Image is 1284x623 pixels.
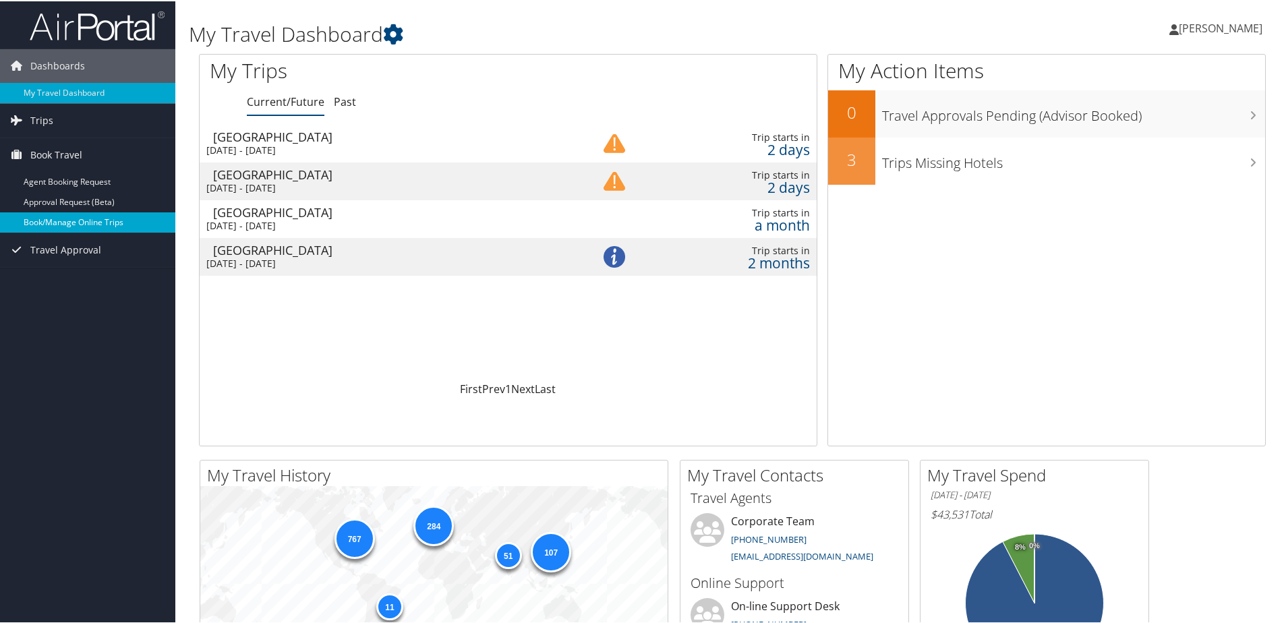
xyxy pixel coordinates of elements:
a: [EMAIL_ADDRESS][DOMAIN_NAME] [731,549,873,561]
div: [GEOGRAPHIC_DATA] [213,129,565,142]
div: 11 [376,592,403,619]
span: Book Travel [30,137,82,171]
a: [PHONE_NUMBER] [731,532,807,544]
a: Prev [482,380,505,395]
tspan: 8% [1015,542,1026,550]
span: Dashboards [30,48,85,82]
span: Travel Approval [30,232,101,266]
div: 2 days [662,142,809,154]
img: alert-flat-solid-caution.png [604,169,625,191]
div: [DATE] - [DATE] [206,181,558,193]
div: [GEOGRAPHIC_DATA] [213,167,565,179]
img: airportal-logo.png [30,9,165,40]
h1: My Travel Dashboard [189,19,914,47]
li: Corporate Team [684,512,905,567]
h3: Trips Missing Hotels [882,146,1265,171]
div: a month [662,218,809,230]
a: 1 [505,380,511,395]
div: [DATE] - [DATE] [206,256,558,268]
span: [PERSON_NAME] [1179,20,1262,34]
a: [PERSON_NAME] [1169,7,1276,47]
h3: Travel Agents [691,487,898,506]
div: Trip starts in [662,206,809,218]
a: Current/Future [247,93,324,108]
h2: My Travel Contacts [687,463,908,485]
div: [GEOGRAPHIC_DATA] [213,243,565,255]
div: 51 [494,540,521,567]
h1: My Action Items [828,55,1265,84]
h2: My Travel Spend [927,463,1148,485]
h3: Travel Approvals Pending (Advisor Booked) [882,98,1265,124]
div: Trip starts in [662,168,809,180]
span: Trips [30,102,53,136]
div: 107 [531,531,571,571]
div: 284 [413,504,454,545]
a: 3Trips Missing Hotels [828,136,1265,183]
div: [DATE] - [DATE] [206,143,558,155]
a: First [460,380,482,395]
div: Trip starts in [662,130,809,142]
h2: My Travel History [207,463,668,485]
div: Trip starts in [662,243,809,256]
h1: My Trips [210,55,550,84]
a: Past [334,93,356,108]
img: alert-flat-solid-caution.png [604,131,625,153]
a: Last [535,380,556,395]
span: $43,531 [931,506,969,521]
div: [GEOGRAPHIC_DATA] [213,205,565,217]
div: 767 [334,517,374,558]
h6: [DATE] - [DATE] [931,487,1138,500]
img: alert-flat-solid-info.png [604,245,625,266]
a: 0Travel Approvals Pending (Advisor Booked) [828,89,1265,136]
div: 2 days [662,180,809,192]
tspan: 0% [1029,541,1040,549]
div: [DATE] - [DATE] [206,218,558,231]
div: 2 months [662,256,809,268]
h3: Online Support [691,572,898,591]
h2: 3 [828,147,875,170]
a: Next [511,380,535,395]
h6: Total [931,506,1138,521]
h2: 0 [828,100,875,123]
